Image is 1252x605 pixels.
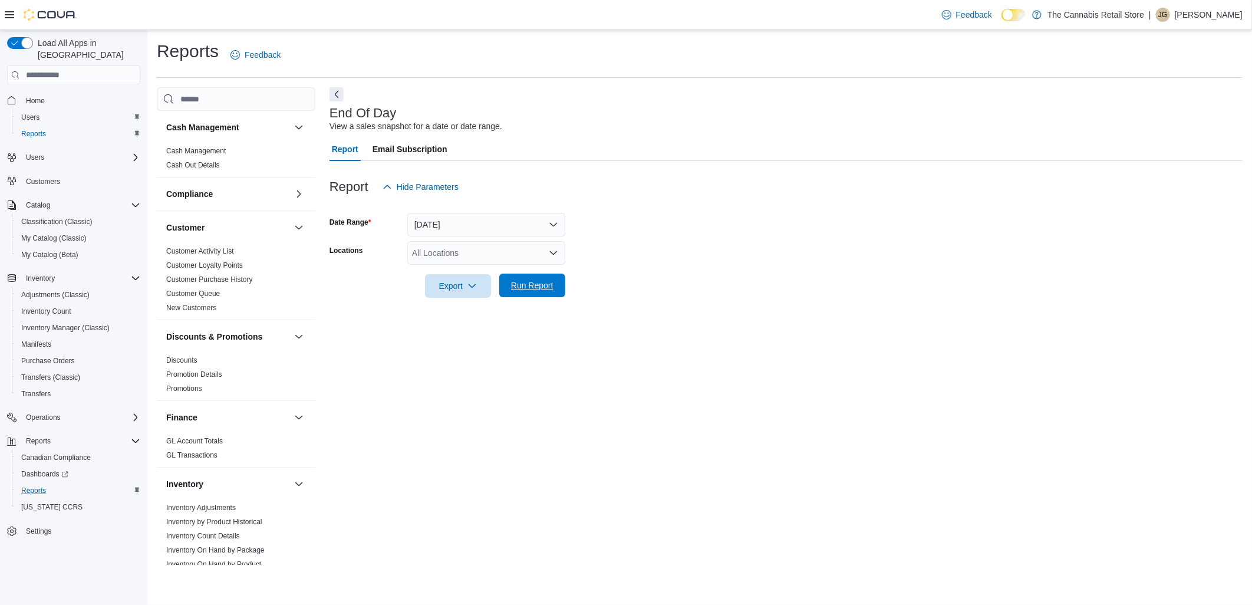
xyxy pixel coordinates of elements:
[17,288,140,302] span: Adjustments (Classic)
[21,271,60,285] button: Inventory
[166,356,197,365] span: Discounts
[166,160,220,170] span: Cash Out Details
[21,217,93,226] span: Classification (Classic)
[26,96,45,106] span: Home
[407,213,565,236] button: [DATE]
[21,271,140,285] span: Inventory
[21,234,87,243] span: My Catalog (Classic)
[432,274,484,298] span: Export
[17,248,83,262] a: My Catalog (Beta)
[21,198,55,212] button: Catalog
[17,321,140,335] span: Inventory Manager (Classic)
[166,331,289,343] button: Discounts & Promotions
[17,451,95,465] a: Canadian Compliance
[26,177,60,186] span: Customers
[166,560,261,568] a: Inventory On Hand by Product
[157,434,315,467] div: Finance
[166,478,203,490] h3: Inventory
[166,247,234,255] a: Customer Activity List
[17,484,140,498] span: Reports
[21,434,140,448] span: Reports
[166,546,265,554] a: Inventory On Hand by Package
[21,323,110,333] span: Inventory Manager (Classic)
[12,466,145,482] a: Dashboards
[292,410,306,425] button: Finance
[425,274,491,298] button: Export
[157,144,315,177] div: Cash Management
[292,477,306,491] button: Inventory
[17,288,94,302] a: Adjustments (Classic)
[17,127,51,141] a: Reports
[1149,8,1151,22] p: |
[21,453,91,462] span: Canadian Compliance
[549,248,558,258] button: Open list of options
[166,188,289,200] button: Compliance
[166,331,262,343] h3: Discounts & Promotions
[330,180,368,194] h3: Report
[17,387,140,401] span: Transfers
[17,215,97,229] a: Classification (Classic)
[2,270,145,287] button: Inventory
[12,109,145,126] button: Users
[937,3,997,27] a: Feedback
[157,353,315,400] div: Discounts & Promotions
[26,413,61,422] span: Operations
[166,517,262,527] span: Inventory by Product Historical
[17,304,76,318] a: Inventory Count
[330,246,363,255] label: Locations
[26,436,51,446] span: Reports
[17,110,140,124] span: Users
[166,518,262,526] a: Inventory by Product Historical
[1047,8,1144,22] p: The Cannabis Retail Store
[166,275,253,284] span: Customer Purchase History
[166,545,265,555] span: Inventory On Hand by Package
[17,248,140,262] span: My Catalog (Beta)
[1158,8,1167,22] span: JG
[1175,8,1243,22] p: [PERSON_NAME]
[21,113,39,122] span: Users
[21,129,46,139] span: Reports
[166,370,222,379] span: Promotion Details
[12,320,145,336] button: Inventory Manager (Classic)
[166,356,197,364] a: Discounts
[166,503,236,512] span: Inventory Adjustments
[17,321,114,335] a: Inventory Manager (Classic)
[21,524,140,538] span: Settings
[166,560,261,569] span: Inventory On Hand by Product
[2,173,145,190] button: Customers
[21,524,56,538] a: Settings
[17,467,140,481] span: Dashboards
[17,231,140,245] span: My Catalog (Classic)
[166,370,222,379] a: Promotion Details
[166,437,223,445] a: GL Account Totals
[17,337,56,351] a: Manifests
[292,120,306,134] button: Cash Management
[1156,8,1170,22] div: Jessica Gerstman
[166,290,220,298] a: Customer Queue
[26,153,44,162] span: Users
[26,200,50,210] span: Catalog
[24,9,77,21] img: Cova
[166,384,202,393] a: Promotions
[330,120,502,133] div: View a sales snapshot for a date or date range.
[21,356,75,366] span: Purchase Orders
[21,250,78,259] span: My Catalog (Beta)
[17,451,140,465] span: Canadian Compliance
[21,502,83,512] span: [US_STATE] CCRS
[166,451,218,459] a: GL Transactions
[226,43,285,67] a: Feedback
[12,246,145,263] button: My Catalog (Beta)
[17,215,140,229] span: Classification (Classic)
[21,307,71,316] span: Inventory Count
[378,175,463,199] button: Hide Parameters
[956,9,992,21] span: Feedback
[17,127,140,141] span: Reports
[12,449,145,466] button: Canadian Compliance
[17,467,73,481] a: Dashboards
[166,261,243,270] span: Customer Loyalty Points
[2,409,145,426] button: Operations
[330,106,397,120] h3: End Of Day
[166,478,289,490] button: Inventory
[21,389,51,399] span: Transfers
[1001,21,1002,22] span: Dark Mode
